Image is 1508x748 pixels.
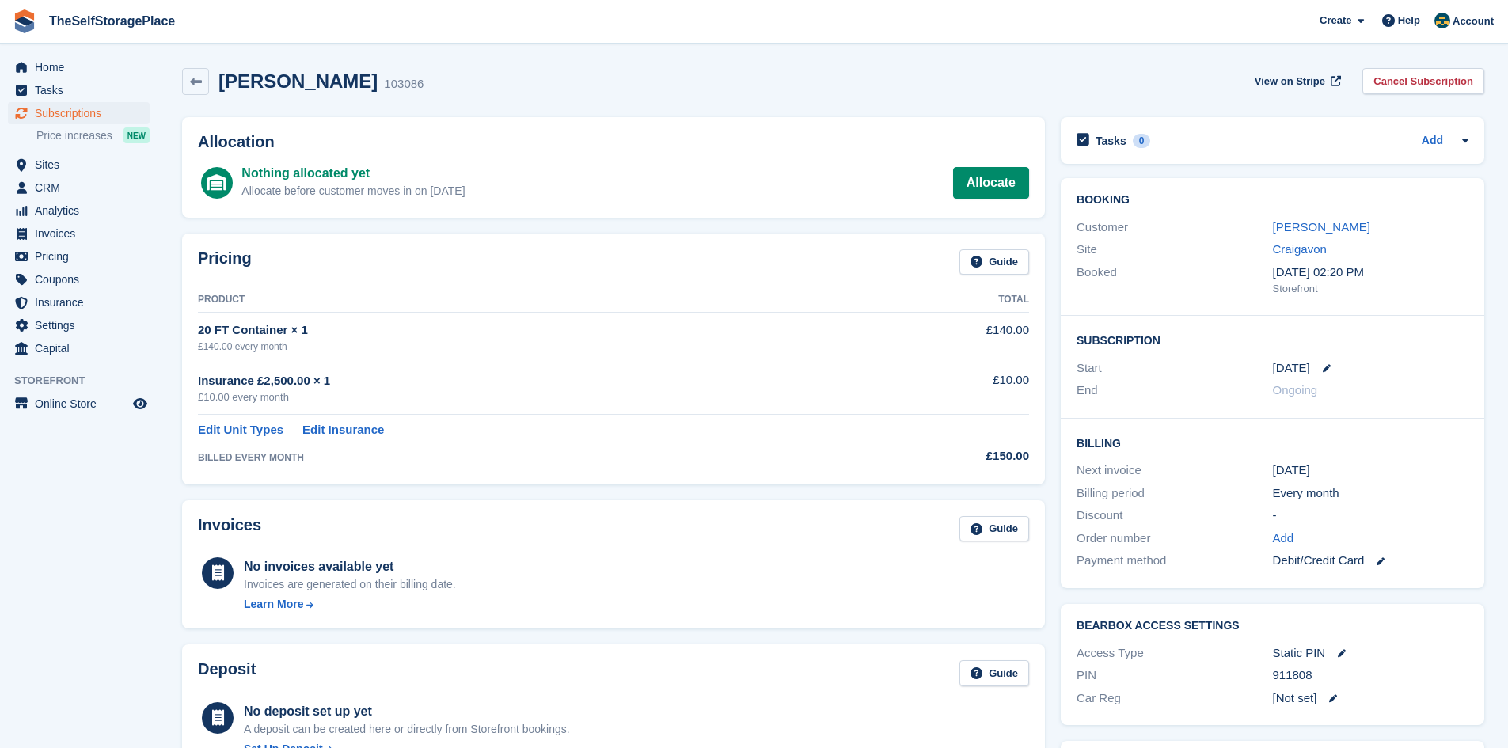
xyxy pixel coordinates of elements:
a: menu [8,291,150,313]
span: View on Stripe [1255,74,1325,89]
div: Booked [1077,264,1272,297]
th: Total [873,287,1029,313]
a: Add [1273,530,1294,548]
span: Tasks [35,79,130,101]
div: Order number [1077,530,1272,548]
div: £10.00 every month [198,389,873,405]
span: Invoices [35,222,130,245]
a: Guide [959,249,1029,275]
span: Insurance [35,291,130,313]
div: Every month [1273,484,1468,503]
a: [PERSON_NAME] [1273,220,1370,234]
a: menu [8,56,150,78]
a: Guide [959,660,1029,686]
td: £10.00 [873,363,1029,414]
td: £140.00 [873,313,1029,363]
span: Sites [35,154,130,176]
a: Price increases NEW [36,127,150,144]
div: Next invoice [1077,461,1272,480]
span: Account [1453,13,1494,29]
div: [Not set] [1273,689,1468,708]
a: menu [8,245,150,268]
img: Gairoid [1434,13,1450,28]
div: No invoices available yet [244,557,456,576]
div: - [1273,507,1468,525]
p: A deposit can be created here or directly from Storefront bookings. [244,721,570,738]
a: TheSelfStoragePlace [43,8,181,34]
a: Edit Insurance [302,421,384,439]
a: menu [8,177,150,199]
div: Discount [1077,507,1272,525]
div: Allocate before customer moves in on [DATE] [241,183,465,199]
a: menu [8,102,150,124]
div: Insurance £2,500.00 × 1 [198,372,873,390]
a: Allocate [953,167,1029,199]
img: stora-icon-8386f47178a22dfd0bd8f6a31ec36ba5ce8667c1dd55bd0f319d3a0aa187defe.svg [13,9,36,33]
div: Storefront [1273,281,1468,297]
h2: Allocation [198,133,1029,151]
div: £150.00 [873,447,1029,465]
a: Cancel Subscription [1362,68,1484,94]
div: Car Reg [1077,689,1272,708]
div: 20 FT Container × 1 [198,321,873,340]
a: Learn More [244,596,456,613]
span: Subscriptions [35,102,130,124]
div: Static PIN [1273,644,1468,663]
h2: Billing [1077,435,1468,450]
h2: Subscription [1077,332,1468,347]
h2: Deposit [198,660,256,686]
div: PIN [1077,666,1272,685]
div: Learn More [244,596,303,613]
span: Help [1398,13,1420,28]
time: 2025-08-23 00:00:00 UTC [1273,359,1310,378]
div: NEW [123,127,150,143]
a: menu [8,337,150,359]
h2: [PERSON_NAME] [218,70,378,92]
a: Preview store [131,394,150,413]
a: Add [1422,132,1443,150]
div: 103086 [384,75,424,93]
h2: Pricing [198,249,252,275]
div: No deposit set up yet [244,702,570,721]
a: Craigavon [1273,242,1327,256]
div: Start [1077,359,1272,378]
a: Guide [959,516,1029,542]
a: menu [8,199,150,222]
span: Capital [35,337,130,359]
div: Access Type [1077,644,1272,663]
span: CRM [35,177,130,199]
a: menu [8,268,150,290]
span: Ongoing [1273,383,1318,397]
div: 0 [1133,134,1151,148]
div: End [1077,382,1272,400]
span: Create [1320,13,1351,28]
a: Edit Unit Types [198,421,283,439]
span: Storefront [14,373,158,389]
span: Pricing [35,245,130,268]
div: 911808 [1273,666,1468,685]
a: menu [8,314,150,336]
th: Product [198,287,873,313]
h2: Invoices [198,516,261,542]
span: Settings [35,314,130,336]
span: Online Store [35,393,130,415]
div: [DATE] [1273,461,1468,480]
div: BILLED EVERY MONTH [198,450,873,465]
a: menu [8,222,150,245]
a: menu [8,154,150,176]
h2: BearBox Access Settings [1077,620,1468,632]
span: Coupons [35,268,130,290]
div: Payment method [1077,552,1272,570]
h2: Tasks [1096,134,1126,148]
div: Billing period [1077,484,1272,503]
a: View on Stripe [1248,68,1344,94]
a: menu [8,79,150,101]
div: Nothing allocated yet [241,164,465,183]
div: Invoices are generated on their billing date. [244,576,456,593]
div: £140.00 every month [198,340,873,354]
div: Debit/Credit Card [1273,552,1468,570]
span: Analytics [35,199,130,222]
div: Customer [1077,218,1272,237]
div: [DATE] 02:20 PM [1273,264,1468,282]
h2: Booking [1077,194,1468,207]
